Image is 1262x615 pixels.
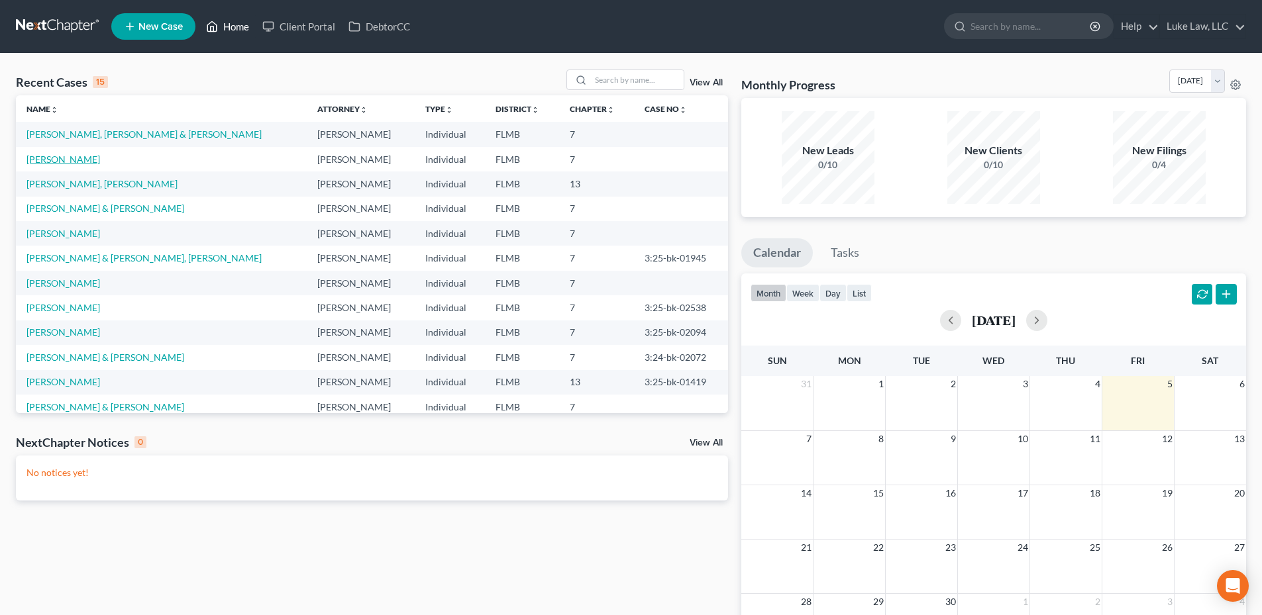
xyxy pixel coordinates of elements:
[690,78,723,87] a: View All
[26,252,262,263] a: [PERSON_NAME] & [PERSON_NAME], [PERSON_NAME]
[872,594,885,610] span: 29
[634,246,728,270] td: 3:25-bk-01945
[645,104,687,114] a: Case Nounfold_more
[800,540,813,555] span: 21
[26,326,100,338] a: [PERSON_NAME]
[1094,594,1102,610] span: 2
[944,594,957,610] span: 30
[307,147,414,171] td: [PERSON_NAME]
[1088,540,1102,555] span: 25
[949,376,957,392] span: 2
[1233,485,1246,501] span: 20
[570,104,615,114] a: Chapterunfold_more
[972,313,1016,327] h2: [DATE]
[26,352,184,363] a: [PERSON_NAME] & [PERSON_NAME]
[1113,143,1206,158] div: New Filings
[138,22,183,32] span: New Case
[591,70,684,89] input: Search by name...
[847,284,872,302] button: list
[559,246,635,270] td: 7
[415,271,486,295] td: Individual
[360,106,368,114] i: unfold_more
[307,246,414,270] td: [PERSON_NAME]
[307,295,414,320] td: [PERSON_NAME]
[415,320,486,345] td: Individual
[634,320,728,345] td: 3:25-bk-02094
[634,370,728,395] td: 3:25-bk-01419
[1094,376,1102,392] span: 4
[679,106,687,114] i: unfold_more
[317,104,368,114] a: Attorneyunfold_more
[415,171,486,196] td: Individual
[944,485,957,501] span: 16
[607,106,615,114] i: unfold_more
[307,370,414,395] td: [PERSON_NAME]
[1166,376,1174,392] span: 5
[559,147,635,171] td: 7
[559,122,635,146] td: 7
[1161,431,1174,447] span: 12
[1238,376,1246,392] span: 6
[872,485,885,501] span: 15
[485,271,558,295] td: FLMB
[944,540,957,555] span: 23
[559,345,635,369] td: 7
[531,106,539,114] i: unfold_more
[819,284,847,302] button: day
[307,122,414,146] td: [PERSON_NAME]
[559,395,635,419] td: 7
[307,221,414,246] td: [PERSON_NAME]
[307,320,414,345] td: [PERSON_NAME]
[690,438,723,448] a: View All
[445,106,453,114] i: unfold_more
[634,295,728,320] td: 3:25-bk-02538
[800,485,813,501] span: 14
[1016,485,1029,501] span: 17
[800,376,813,392] span: 31
[1088,431,1102,447] span: 11
[1160,15,1245,38] a: Luke Law, LLC
[485,370,558,395] td: FLMB
[415,345,486,369] td: Individual
[16,74,108,90] div: Recent Cases
[26,466,717,479] p: No notices yet!
[1114,15,1159,38] a: Help
[307,271,414,295] td: [PERSON_NAME]
[485,345,558,369] td: FLMB
[877,376,885,392] span: 1
[496,104,539,114] a: Districtunfold_more
[634,345,728,369] td: 3:24-bk-02072
[559,171,635,196] td: 13
[1202,355,1218,366] span: Sat
[485,395,558,419] td: FLMB
[26,401,184,412] a: [PERSON_NAME] & [PERSON_NAME]
[1022,594,1029,610] span: 1
[307,197,414,221] td: [PERSON_NAME]
[93,76,108,88] div: 15
[751,284,786,302] button: month
[559,197,635,221] td: 7
[782,158,874,171] div: 0/10
[838,355,861,366] span: Mon
[1233,431,1246,447] span: 13
[485,295,558,320] td: FLMB
[559,370,635,395] td: 13
[947,143,1040,158] div: New Clients
[741,238,813,267] a: Calendar
[199,15,256,38] a: Home
[485,246,558,270] td: FLMB
[415,395,486,419] td: Individual
[26,104,58,114] a: Nameunfold_more
[913,355,930,366] span: Tue
[485,147,558,171] td: FLMB
[415,246,486,270] td: Individual
[971,14,1092,38] input: Search by name...
[877,431,885,447] span: 8
[415,370,486,395] td: Individual
[982,355,1004,366] span: Wed
[949,431,957,447] span: 9
[26,154,100,165] a: [PERSON_NAME]
[947,158,1040,171] div: 0/10
[1016,540,1029,555] span: 24
[415,147,486,171] td: Individual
